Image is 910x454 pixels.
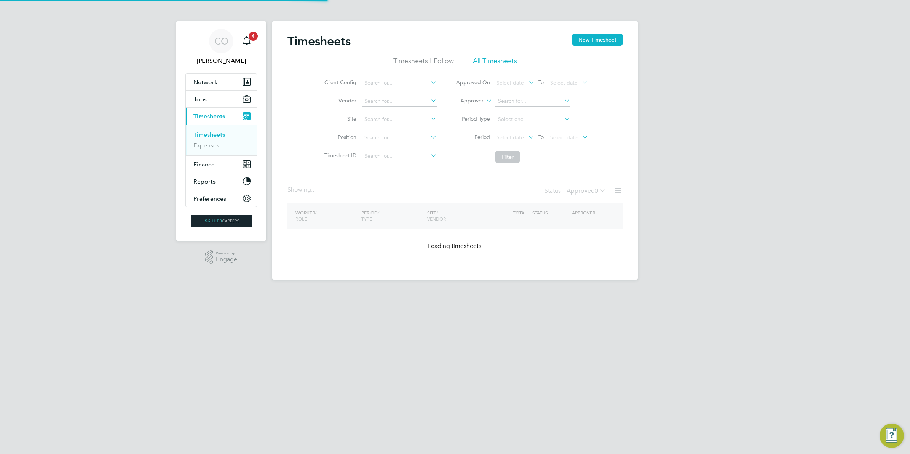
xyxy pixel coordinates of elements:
span: Powered by [216,250,237,256]
span: Select date [497,79,524,86]
label: Approved [567,187,606,195]
span: Select date [550,79,578,86]
a: 4 [239,29,254,53]
label: Period Type [456,115,490,122]
button: New Timesheet [572,34,623,46]
span: Finance [193,161,215,168]
a: Timesheets [193,131,225,138]
span: Craig O'Donovan [185,56,257,66]
span: 0 [595,187,598,195]
a: Expenses [193,142,219,149]
span: Select date [497,134,524,141]
input: Search for... [362,78,437,88]
button: Finance [186,156,257,173]
button: Network [186,74,257,90]
input: Search for... [362,133,437,143]
label: Position [322,134,356,141]
input: Search for... [362,151,437,161]
a: Powered byEngage [205,250,238,264]
label: Approver [449,97,484,105]
h2: Timesheets [287,34,351,49]
div: Timesheets [186,125,257,155]
input: Search for... [362,96,437,107]
nav: Main navigation [176,21,266,241]
label: Vendor [322,97,356,104]
button: Timesheets [186,108,257,125]
button: Preferences [186,190,257,207]
input: Select one [495,114,570,125]
span: 4 [249,32,258,41]
span: ... [311,186,316,193]
button: Engage Resource Center [880,424,904,448]
li: All Timesheets [473,56,517,70]
label: Timesheet ID [322,152,356,159]
span: CO [214,36,228,46]
span: Select date [550,134,578,141]
input: Search for... [362,114,437,125]
div: Showing [287,186,317,194]
span: Engage [216,256,237,263]
span: Network [193,78,217,86]
a: CO[PERSON_NAME] [185,29,257,66]
img: skilledcareers-logo-retina.png [191,215,252,227]
span: To [536,132,546,142]
span: To [536,77,546,87]
label: Client Config [322,79,356,86]
div: Status [544,186,607,197]
label: Approved On [456,79,490,86]
input: Search for... [495,96,570,107]
button: Jobs [186,91,257,107]
li: Timesheets I Follow [393,56,454,70]
button: Filter [495,151,520,163]
span: Timesheets [193,113,225,120]
label: Site [322,115,356,122]
a: Go to home page [185,215,257,227]
span: Reports [193,178,216,185]
button: Reports [186,173,257,190]
span: Preferences [193,195,226,202]
span: Jobs [193,96,207,103]
label: Period [456,134,490,141]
